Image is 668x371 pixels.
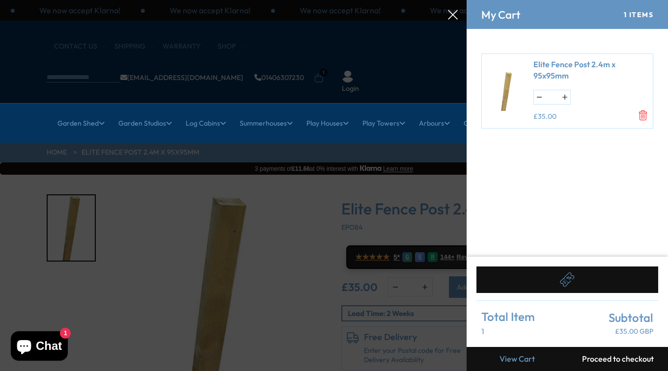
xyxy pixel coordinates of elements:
[481,8,520,21] h4: My Cart
[609,312,653,323] span: Subtotal
[533,112,557,122] ins: £35.00
[57,111,105,135] a: Garden Shed
[545,90,559,104] input: Quantity for Elite Fence Post 2.4m x 95x95mm
[362,111,405,135] a: Play Towers
[624,11,653,19] div: 1 Items
[8,331,71,363] inbox-online-store-chat: Shopify online store chat
[533,59,648,81] a: Elite Fence Post 2.4m x 95x95mm
[419,111,450,135] a: Arbours
[118,111,172,135] a: Garden Studios
[186,111,226,135] a: Log Cabins
[481,311,535,322] span: Total Item
[306,111,349,135] a: Play Houses
[464,111,513,135] a: Green Houses
[638,110,648,120] a: Remove Elite Fence Post 2.4m x 95x95mm
[487,64,526,118] img: Elite Fence Post 2.4m x 95x95mm - Best Shed
[481,326,535,337] p: 1
[609,327,653,337] p: £35.00 GBP
[567,347,668,371] button: Proceed to checkout
[467,347,567,371] a: View Cart
[240,111,293,135] a: Summerhouses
